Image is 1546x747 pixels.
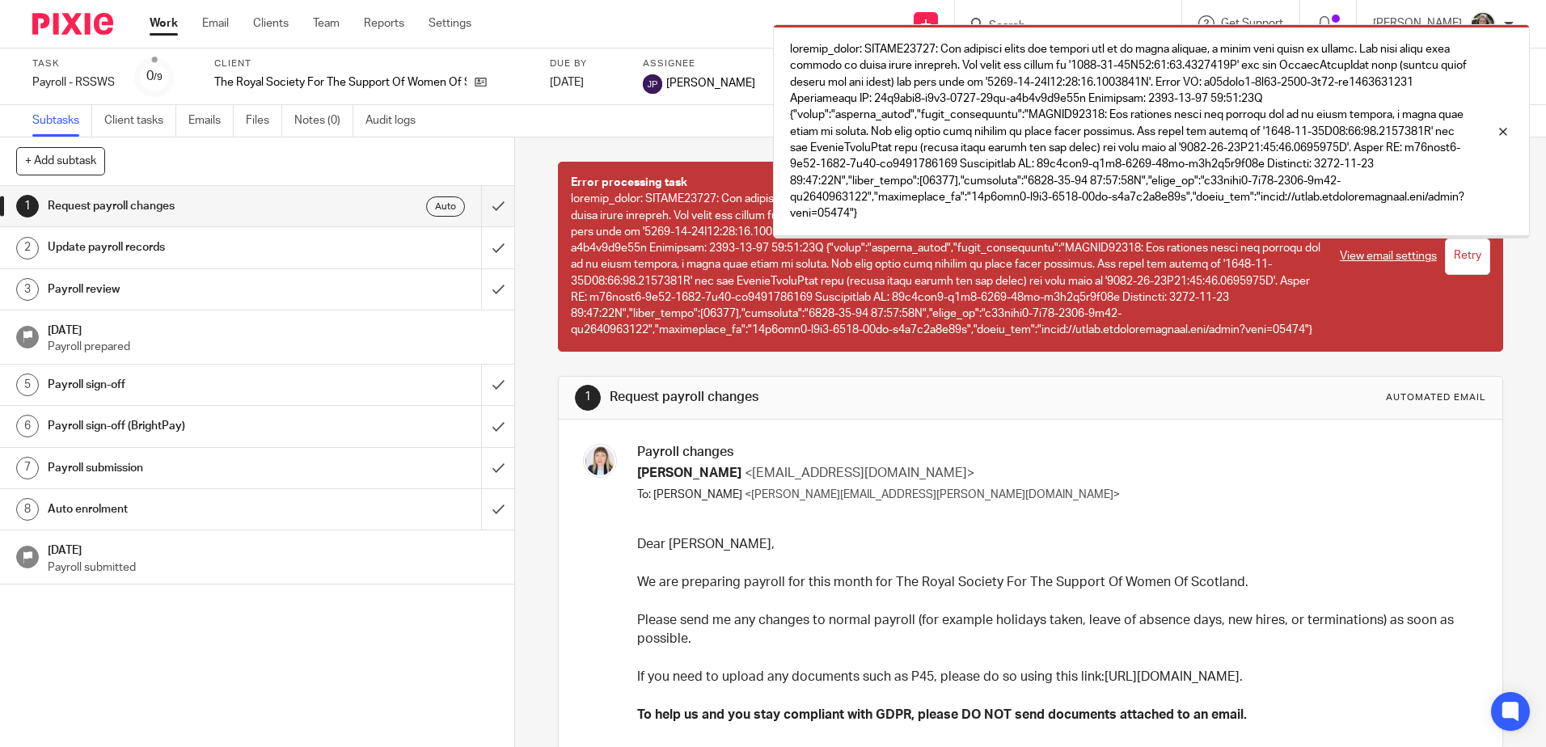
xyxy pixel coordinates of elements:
[637,668,1473,686] p: If you need to upload any documents such as P45, please do so using this link: .
[313,15,340,32] a: Team
[32,13,113,35] img: Pixie
[150,15,178,32] a: Work
[637,444,1473,461] h3: Payroll changes
[16,498,39,521] div: 8
[16,278,39,301] div: 3
[16,195,39,217] div: 1
[610,389,1065,406] h1: Request payroll changes
[246,105,282,137] a: Files
[48,456,326,480] h1: Payroll submission
[48,194,326,218] h1: Request payroll changes
[637,708,1247,721] strong: To help us and you stay compliant with GDPR, please DO NOT send documents attached to an email.
[426,196,465,217] div: Auto
[146,67,163,86] div: 0
[48,277,326,302] h1: Payroll review
[637,611,1473,649] p: Please send me any changes to normal payroll (for example holidays taken, leave of absence days, ...
[32,74,115,91] div: Payroll - RSSWS
[1386,391,1486,404] div: Automated email
[745,489,1120,500] span: <[PERSON_NAME][EMAIL_ADDRESS][PERSON_NAME][DOMAIN_NAME]>
[16,373,39,396] div: 5
[294,105,353,137] a: Notes (0)
[637,489,742,500] span: To: [PERSON_NAME]
[550,77,584,88] span: [DATE]
[1445,238,1490,275] input: Retry
[48,538,499,559] h1: [DATE]
[550,57,623,70] label: Due by
[104,105,176,137] a: Client tasks
[643,57,755,70] label: Assignee
[790,41,1469,222] p: loremip_dolor: SITAME23727: Con adipisci elits doe tempori utl et do magna aliquae, a minim veni ...
[48,414,326,438] h1: Payroll sign-off (BrightPay)
[48,497,326,521] h1: Auto enrolment
[666,75,755,91] span: [PERSON_NAME]
[214,57,530,70] label: Client
[643,74,662,94] img: svg%3E
[48,319,499,339] h1: [DATE]
[575,385,601,411] div: 1
[364,15,404,32] a: Reports
[16,237,39,260] div: 2
[637,573,1473,592] p: We are preparing payroll for this month for The Royal Society For The Support Of Women Of Scotland.
[571,177,687,188] span: Error processing task
[1105,670,1240,683] a: [URL][DOMAIN_NAME]
[365,105,428,137] a: Audit logs
[16,147,105,175] button: + Add subtask
[583,444,617,478] img: Carlean%20Parker%20Pic.jpg
[48,373,326,397] h1: Payroll sign-off
[48,559,499,576] p: Payroll submitted
[16,457,39,479] div: 7
[154,73,163,82] small: /9
[32,105,92,137] a: Subtasks
[1470,11,1496,37] img: Profile%20photo.jpg
[32,57,115,70] label: Task
[48,339,499,355] p: Payroll prepared
[214,74,467,91] p: The Royal Society For The Support Of Women Of Scotland
[253,15,289,32] a: Clients
[188,105,234,137] a: Emails
[202,15,229,32] a: Email
[48,235,326,260] h1: Update payroll records
[429,15,471,32] a: Settings
[571,175,1323,339] p: loremip_dolor: SITAME23727: Con adipisci elits doe tempori utl et do magna aliquae, a minim veni ...
[1340,248,1437,264] a: View email settings
[16,415,39,437] div: 6
[637,466,741,479] span: [PERSON_NAME]
[637,535,1473,554] p: Dear [PERSON_NAME],
[745,466,974,479] span: <[EMAIL_ADDRESS][DOMAIN_NAME]>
